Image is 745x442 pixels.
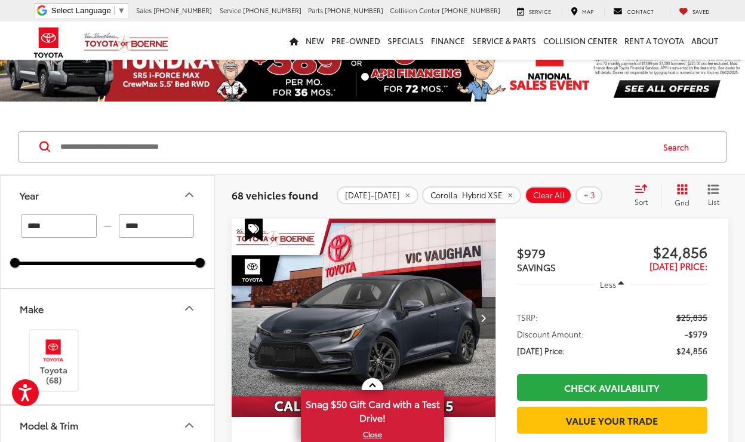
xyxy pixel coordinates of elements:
a: Specials [384,22,427,60]
span: Select Language [51,6,111,15]
a: Service [508,7,560,16]
button: Clear All [525,186,572,204]
label: Toyota (68) [30,336,78,385]
a: Map [562,7,602,16]
img: Vic Vaughan Toyota of Boerne in Boerne, TX) [37,336,70,364]
span: Saved [692,7,710,15]
span: [PHONE_NUMBER] [442,5,500,15]
img: Toyota [26,23,71,62]
span: $24,856 [612,243,707,260]
span: Parts [308,5,323,15]
button: Less [595,274,630,295]
a: Pre-Owned [328,22,384,60]
a: Check Availability [517,374,707,401]
span: 68 vehicles found [232,188,318,202]
span: [PHONE_NUMBER] [153,5,212,15]
div: Make [20,303,44,314]
div: Make [182,301,196,315]
input: minimum [21,214,97,238]
img: Vic Vaughan Toyota of Boerne [84,32,169,53]
a: About [688,22,722,60]
button: remove 2025-2026 [337,186,418,204]
img: 2025 Toyota Corolla SE [231,219,497,418]
span: Service [220,5,241,15]
button: remove Corolla: Hybrid%20XSE [422,186,521,204]
span: + 3 [584,191,595,200]
span: [PHONE_NUMBER] [325,5,383,15]
span: SAVINGS [517,260,556,274]
a: Rent a Toyota [621,22,688,60]
input: Search by Make, Model, or Keyword [59,133,652,161]
span: [PHONE_NUMBER] [243,5,301,15]
button: + 3 [575,186,602,204]
span: Special [245,219,263,241]
button: Select sort value [629,183,661,207]
span: — [100,221,115,231]
div: 2025 Toyota Corolla SE 0 [231,219,497,417]
span: Sort [635,197,648,207]
span: Snag $50 Gift Card with a Test Drive! [302,391,443,428]
a: Contact [604,7,663,16]
span: Collision Center [390,5,440,15]
a: 2025 Toyota Corolla SE2025 Toyota Corolla SE2025 Toyota Corolla SE2025 Toyota Corolla SE [231,219,497,417]
a: Collision Center [540,22,621,60]
span: $24,856 [676,345,707,357]
button: YearYear [1,176,216,214]
span: Service [529,7,551,15]
a: Service & Parts: Opens in a new tab [469,22,540,60]
button: Search [652,132,706,162]
a: My Saved Vehicles [670,7,719,16]
span: [DATE]-[DATE] [345,191,400,200]
a: Select Language​ [51,6,125,15]
span: Map [582,7,593,15]
span: List [707,197,719,207]
span: Corolla: Hybrid XSE [430,191,503,200]
span: Contact [627,7,654,15]
button: MakeMake [1,289,216,328]
span: Less [600,279,616,290]
a: New [302,22,328,60]
span: [DATE] Price: [517,345,565,357]
span: Grid [675,197,689,207]
span: $979 [517,244,612,262]
div: Model & Trim [20,419,78,431]
a: Finance [427,22,469,60]
span: ​ [114,6,115,15]
a: Value Your Trade [517,407,707,434]
span: TSRP: [517,311,538,323]
div: Year [20,189,39,201]
span: -$979 [685,328,707,340]
span: [DATE] Price: [649,259,707,272]
a: Home [286,22,302,60]
span: Discount Amount: [517,328,584,340]
span: Sales [136,5,152,15]
span: ▼ [118,6,125,15]
span: Clear All [533,191,565,200]
div: Model & Trim [182,418,196,432]
div: Year [182,188,196,202]
button: Next image [472,297,495,339]
button: List View [698,183,728,207]
input: maximum [119,214,195,238]
span: $25,835 [676,311,707,323]
button: Grid View [661,183,698,207]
